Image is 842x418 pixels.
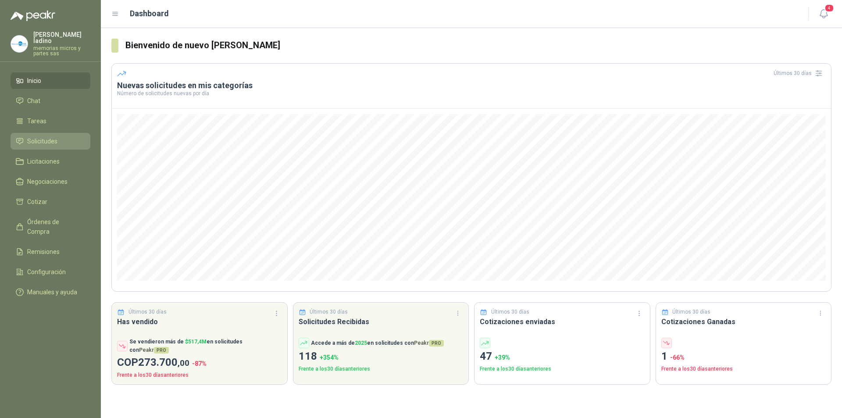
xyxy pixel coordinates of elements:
span: + 39 % [495,354,510,361]
span: Chat [27,96,40,106]
span: Cotizar [27,197,47,207]
p: memorias micros y partes sas [33,46,90,56]
p: Número de solicitudes nuevas por día [117,91,826,96]
p: 47 [480,348,645,365]
p: Últimos 30 días [310,308,348,316]
p: COP [117,354,282,371]
a: Tareas [11,113,90,129]
span: PRO [154,347,169,354]
span: 2025 [355,340,367,346]
h3: Nuevas solicitudes en mis categorías [117,80,826,91]
img: Logo peakr [11,11,55,21]
p: Frente a los 30 días anteriores [661,365,826,373]
span: Peakr [139,347,169,353]
a: Solicitudes [11,133,90,150]
h1: Dashboard [130,7,169,20]
span: Licitaciones [27,157,60,166]
span: Configuración [27,267,66,277]
span: + 354 % [320,354,339,361]
h3: Bienvenido de nuevo [PERSON_NAME] [125,39,831,52]
a: Manuales y ayuda [11,284,90,300]
p: Frente a los 30 días anteriores [480,365,645,373]
span: Órdenes de Compra [27,217,82,236]
a: Licitaciones [11,153,90,170]
p: Últimos 30 días [128,308,167,316]
span: PRO [429,340,444,347]
h3: Solicitudes Recibidas [299,316,464,327]
span: 273.700 [138,356,189,368]
p: Frente a los 30 días anteriores [117,371,282,379]
h3: Cotizaciones Ganadas [661,316,826,327]
span: -66 % [670,354,685,361]
span: ,00 [178,358,189,368]
span: $ 517,4M [185,339,207,345]
span: Peakr [414,340,444,346]
span: Solicitudes [27,136,57,146]
span: Negociaciones [27,177,68,186]
a: Remisiones [11,243,90,260]
a: Cotizar [11,193,90,210]
span: Inicio [27,76,41,86]
h3: Cotizaciones enviadas [480,316,645,327]
a: Órdenes de Compra [11,214,90,240]
span: -87 % [192,360,207,367]
p: Se vendieron más de en solicitudes con [129,338,282,354]
a: Inicio [11,72,90,89]
p: [PERSON_NAME] ladino [33,32,90,44]
span: Remisiones [27,247,60,257]
p: 1 [661,348,826,365]
a: Negociaciones [11,173,90,190]
a: Configuración [11,264,90,280]
span: Tareas [27,116,46,126]
span: Manuales y ayuda [27,287,77,297]
p: 118 [299,348,464,365]
p: Frente a los 30 días anteriores [299,365,464,373]
p: Últimos 30 días [491,308,529,316]
div: Últimos 30 días [774,66,826,80]
button: 4 [816,6,831,22]
a: Chat [11,93,90,109]
img: Company Logo [11,36,28,52]
h3: Has vendido [117,316,282,327]
p: Últimos 30 días [672,308,710,316]
p: Accede a más de en solicitudes con [311,339,444,347]
span: 4 [824,4,834,12]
